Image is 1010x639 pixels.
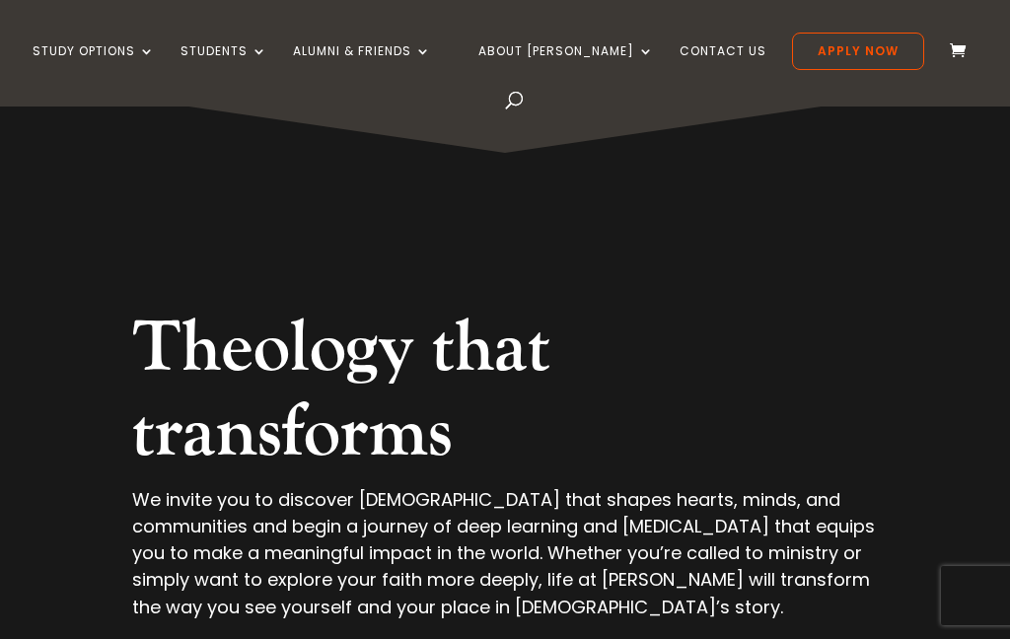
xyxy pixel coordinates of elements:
[792,33,924,70] a: Apply Now
[478,44,654,91] a: About [PERSON_NAME]
[180,44,267,91] a: Students
[293,44,431,91] a: Alumni & Friends
[132,306,879,486] h2: Theology that transforms
[680,44,766,91] a: Contact Us
[33,44,155,91] a: Study Options
[132,486,879,638] p: We invite you to discover [DEMOGRAPHIC_DATA] that shapes hearts, minds, and communities and begin...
